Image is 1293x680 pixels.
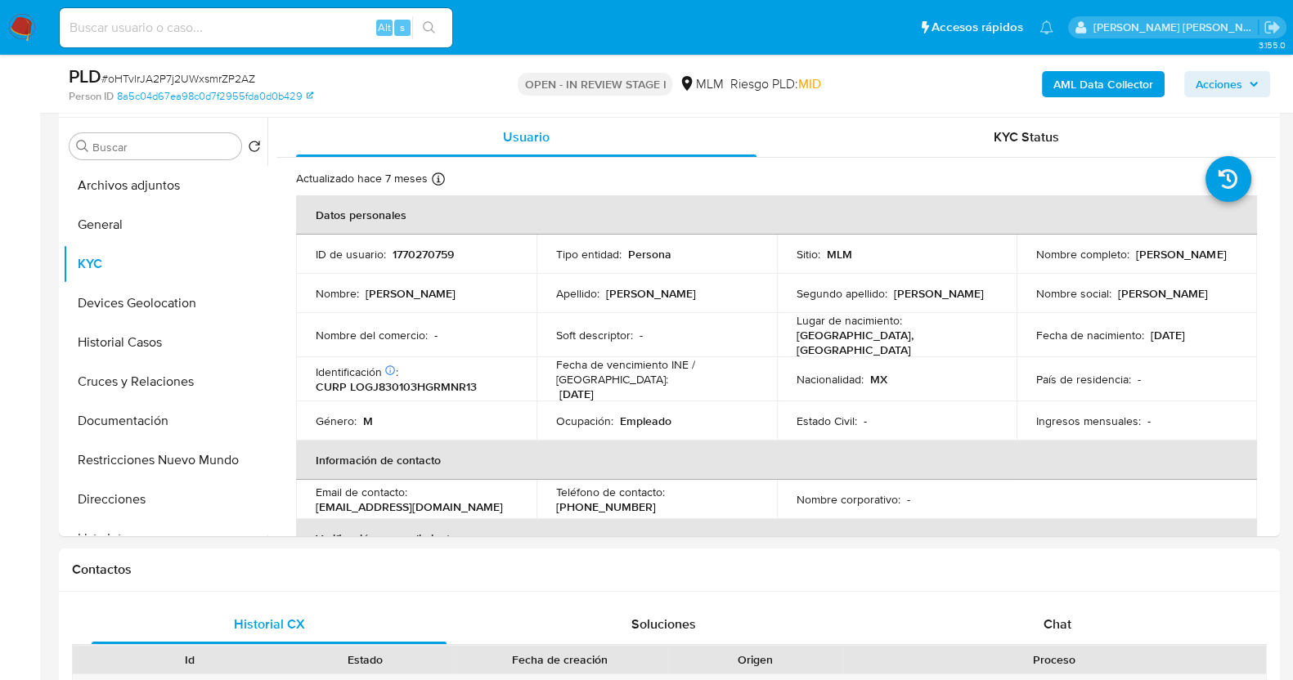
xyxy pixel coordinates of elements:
p: [PERSON_NAME] [894,286,984,301]
button: Cruces y Relaciones [63,362,267,401]
p: ID de usuario : [316,247,386,262]
span: 3.155.0 [1258,38,1285,51]
p: - [864,414,867,428]
p: Persona [628,247,671,262]
button: Lista Interna [63,519,267,558]
p: Género : [316,414,357,428]
p: Nombre social : [1036,286,1111,301]
p: [GEOGRAPHIC_DATA], [GEOGRAPHIC_DATA] [797,328,991,357]
span: s [400,20,405,35]
p: [PERSON_NAME] [606,286,696,301]
p: M [363,414,373,428]
div: Proceso [855,651,1255,668]
p: [PERSON_NAME] [366,286,456,301]
button: Direcciones [63,480,267,519]
span: Alt [378,20,391,35]
b: Person ID [69,89,114,104]
a: 8a5c04d67ea98c0d7f2955fda0d0b429 [117,89,313,104]
p: Tipo entidad : [556,247,622,262]
button: Volver al orden por defecto [248,140,261,158]
p: MLM [827,247,852,262]
input: Buscar [92,140,235,154]
p: [PERSON_NAME] [1118,286,1208,301]
span: Historial CX [234,615,305,633]
p: Lugar de nacimiento : [797,313,902,328]
p: Teléfono de contacto : [556,485,665,499]
div: Estado [289,651,442,668]
p: Actualizado hace 7 meses [296,171,428,186]
p: OPEN - IN REVIEW STAGE I [518,73,672,96]
p: - [1138,372,1141,387]
p: [PHONE_NUMBER] [556,499,656,514]
span: # oHTvlrJA2P7j2UWxsmrZP2AZ [101,70,255,87]
p: [PERSON_NAME] [1136,247,1226,262]
span: Acciones [1196,71,1242,97]
p: [EMAIL_ADDRESS][DOMAIN_NAME] [316,499,503,514]
span: Chat [1044,615,1071,633]
b: PLD [69,63,101,89]
b: AML Data Collector [1053,71,1153,97]
p: Nacionalidad : [797,372,864,387]
span: Accesos rápidos [932,19,1023,36]
p: Nombre corporativo : [797,492,900,507]
p: Soft descriptor : [556,328,633,342]
p: Ocupación : [556,414,613,428]
th: Verificación y cumplimiento [296,519,1257,558]
p: Identificación : [316,365,398,379]
div: Fecha de creación [465,651,656,668]
button: General [63,205,267,244]
p: - [434,328,438,342]
p: - [640,328,643,342]
p: Nombre del comercio : [316,328,428,342]
div: MLM [679,75,723,93]
th: Datos personales [296,195,1257,235]
p: Fecha de vencimiento INE / [GEOGRAPHIC_DATA] : [556,357,757,387]
p: MX [870,372,887,387]
p: - [1147,414,1151,428]
button: Devices Geolocation [63,284,267,323]
p: Sitio : [797,247,820,262]
button: Acciones [1184,71,1270,97]
div: Origen [679,651,832,668]
button: KYC [63,244,267,284]
p: Nombre : [316,286,359,301]
div: Id [113,651,266,668]
a: Notificaciones [1039,20,1053,34]
h1: Contactos [72,561,1267,578]
p: Empleado [620,414,671,428]
p: Estado Civil : [797,414,857,428]
p: Fecha de nacimiento : [1036,328,1144,342]
p: baltazar.cabreradupeyron@mercadolibre.com.mx [1093,20,1259,35]
button: AML Data Collector [1042,71,1165,97]
button: Historial Casos [63,323,267,362]
span: Riesgo PLD: [730,75,820,93]
p: CURP LOGJ830103HGRMNR13 [316,379,477,394]
button: Archivos adjuntos [63,166,267,205]
button: Documentación [63,401,267,441]
th: Información de contacto [296,441,1257,480]
input: Buscar usuario o caso... [60,17,452,38]
p: 1770270759 [393,247,454,262]
p: País de residencia : [1036,372,1131,387]
p: Apellido : [556,286,599,301]
button: search-icon [412,16,446,39]
p: Segundo apellido : [797,286,887,301]
p: Email de contacto : [316,485,407,499]
p: Ingresos mensuales : [1036,414,1141,428]
span: KYC Status [994,127,1059,146]
span: Usuario [503,127,550,146]
a: Salir [1264,19,1281,36]
p: Nombre completo : [1036,247,1129,262]
span: MID [797,74,820,93]
p: [DATE] [1151,328,1185,342]
button: Buscar [76,140,89,153]
p: - [907,492,910,507]
button: Restricciones Nuevo Mundo [63,441,267,480]
span: Soluciones [631,615,696,633]
p: [DATE] [559,387,594,401]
